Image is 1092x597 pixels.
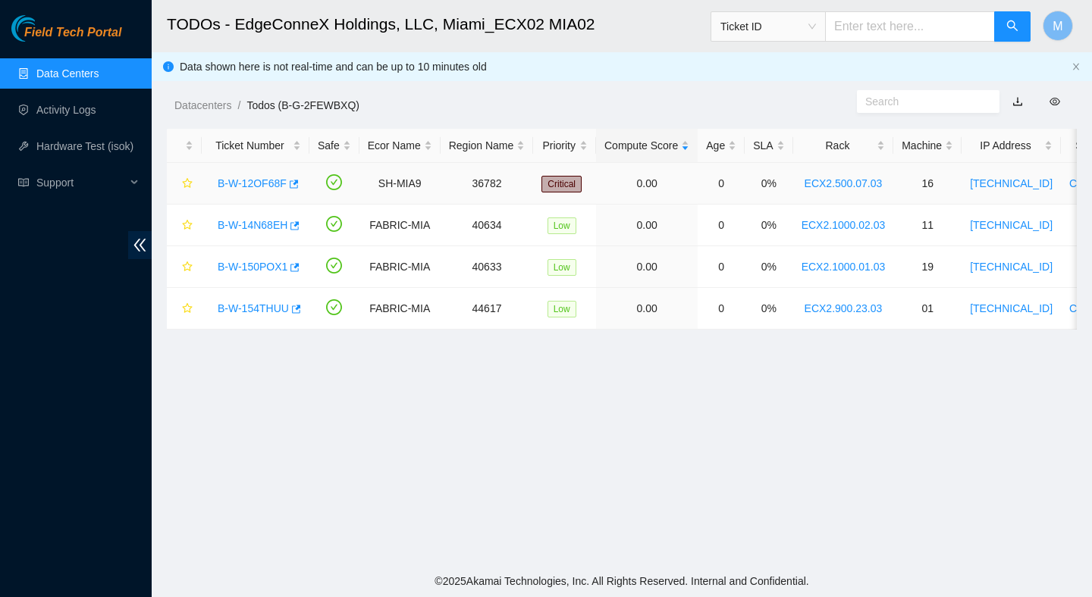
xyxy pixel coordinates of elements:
a: Activity Logs [36,104,96,116]
span: Ticket ID [720,15,816,38]
button: search [994,11,1031,42]
a: [TECHNICAL_ID] [970,261,1053,273]
a: [TECHNICAL_ID] [970,177,1053,189]
button: star [175,213,193,237]
a: Todos (B-G-2FEWBXQ) [246,99,359,111]
button: close [1072,62,1081,72]
button: M [1043,11,1073,41]
span: Field Tech Portal [24,26,121,40]
td: 0 [698,205,745,246]
a: [TECHNICAL_ID] [970,219,1053,231]
input: Search [865,93,979,110]
button: star [175,255,193,279]
a: B-W-150POX1 [218,261,287,273]
a: [TECHNICAL_ID] [970,302,1053,314]
td: 19 [893,246,962,288]
span: Critical [541,176,582,192]
span: star [182,303,193,315]
td: 0.00 [596,205,698,246]
span: check-circle [326,299,342,315]
span: Low [548,259,576,276]
a: ECX2.900.23.03 [805,302,883,314]
span: star [182,220,193,232]
td: 0% [745,246,792,288]
td: 16 [893,163,962,205]
td: FABRIC-MIA [359,205,441,246]
td: FABRIC-MIA [359,246,441,288]
td: 0.00 [596,163,698,205]
td: SH-MIA9 [359,163,441,205]
td: 0.00 [596,288,698,330]
td: 0% [745,163,792,205]
td: 0% [745,205,792,246]
button: star [175,296,193,320]
span: star [182,261,193,273]
span: Support [36,167,126,198]
span: search [1006,20,1018,34]
td: 0 [698,163,745,205]
input: Enter text here... [825,11,995,42]
td: 40634 [441,205,534,246]
td: 01 [893,288,962,330]
a: ECX2.500.07.03 [805,177,883,189]
span: / [237,99,240,111]
td: 0 [698,246,745,288]
a: Datacenters [174,99,231,111]
img: Akamai Technologies [11,15,77,42]
a: B-W-154THUU [218,302,289,314]
td: 11 [893,205,962,246]
a: Akamai TechnologiesField Tech Portal [11,27,121,47]
span: M [1053,17,1062,36]
td: 0 [698,288,745,330]
td: 44617 [441,288,534,330]
a: Hardware Test (isok) [36,140,133,152]
span: Low [548,301,576,317]
a: ECX2.1000.01.03 [802,261,886,273]
button: star [175,171,193,195]
span: check-circle [326,174,342,190]
a: download [1012,95,1023,108]
a: B-W-12OF68F [218,177,287,189]
a: Data Centers [36,67,99,80]
span: star [182,178,193,190]
td: 0.00 [596,246,698,288]
span: close [1072,62,1081,71]
span: eye [1050,96,1060,107]
button: download [1001,89,1034,114]
span: double-left [128,231,152,259]
a: ECX2.1000.02.03 [802,219,886,231]
span: check-circle [326,216,342,232]
td: 40633 [441,246,534,288]
td: 0% [745,288,792,330]
span: Low [548,217,576,234]
td: 36782 [441,163,534,205]
a: B-W-14N68EH [218,219,287,231]
footer: © 2025 Akamai Technologies, Inc. All Rights Reserved. Internal and Confidential. [152,565,1092,597]
span: check-circle [326,258,342,273]
span: read [18,177,29,188]
td: FABRIC-MIA [359,288,441,330]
